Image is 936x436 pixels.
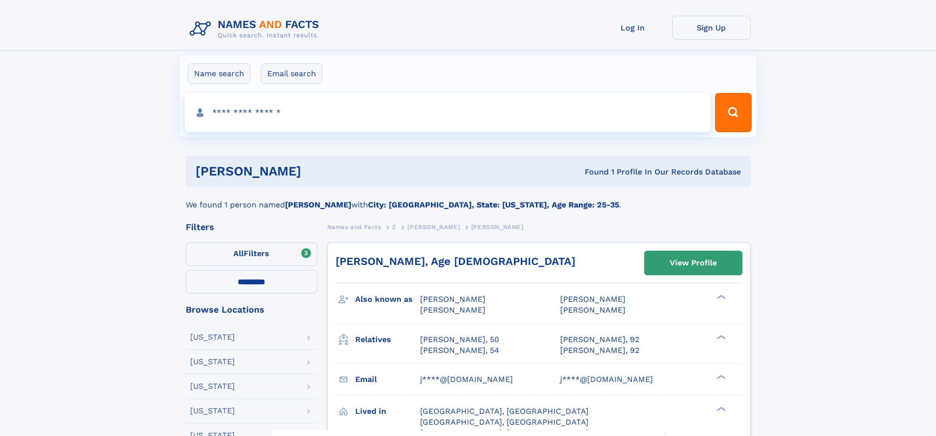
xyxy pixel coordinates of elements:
[560,294,625,304] span: [PERSON_NAME]
[355,291,420,308] h3: Also known as
[355,331,420,348] h3: Relatives
[560,345,639,356] a: [PERSON_NAME], 92
[355,371,420,388] h3: Email
[594,16,672,40] a: Log In
[368,200,619,209] b: City: [GEOGRAPHIC_DATA], State: [US_STATE], Age Range: 25-35
[560,334,639,345] a: [PERSON_NAME], 92
[327,221,381,233] a: Names and Facts
[186,305,317,314] div: Browse Locations
[196,165,443,177] h1: [PERSON_NAME]
[355,403,420,420] h3: Lived in
[420,305,485,315] span: [PERSON_NAME]
[420,334,499,345] a: [PERSON_NAME], 50
[186,187,751,211] div: We found 1 person named with .
[190,382,235,390] div: [US_STATE]
[714,374,726,380] div: ❯
[560,305,625,315] span: [PERSON_NAME]
[392,221,397,233] a: Z
[190,333,235,341] div: [US_STATE]
[190,407,235,415] div: [US_STATE]
[670,252,717,274] div: View Profile
[190,358,235,366] div: [US_STATE]
[420,407,589,416] span: [GEOGRAPHIC_DATA], [GEOGRAPHIC_DATA]
[186,223,317,232] div: Filters
[336,255,575,267] a: [PERSON_NAME], Age [DEMOGRAPHIC_DATA]
[285,200,351,209] b: [PERSON_NAME]
[233,249,244,258] span: All
[672,16,751,40] a: Sign Up
[420,294,485,304] span: [PERSON_NAME]
[186,242,317,266] label: Filters
[714,294,726,300] div: ❯
[443,167,741,177] div: Found 1 Profile In Our Records Database
[420,417,589,427] span: [GEOGRAPHIC_DATA], [GEOGRAPHIC_DATA]
[407,224,460,231] span: [PERSON_NAME]
[714,334,726,340] div: ❯
[261,63,322,84] label: Email search
[186,16,327,42] img: Logo Names and Facts
[392,224,397,231] span: Z
[185,93,711,132] input: search input
[645,251,742,275] a: View Profile
[407,221,460,233] a: [PERSON_NAME]
[420,345,499,356] a: [PERSON_NAME], 54
[471,224,524,231] span: [PERSON_NAME]
[715,93,751,132] button: Search Button
[714,406,726,412] div: ❯
[188,63,251,84] label: Name search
